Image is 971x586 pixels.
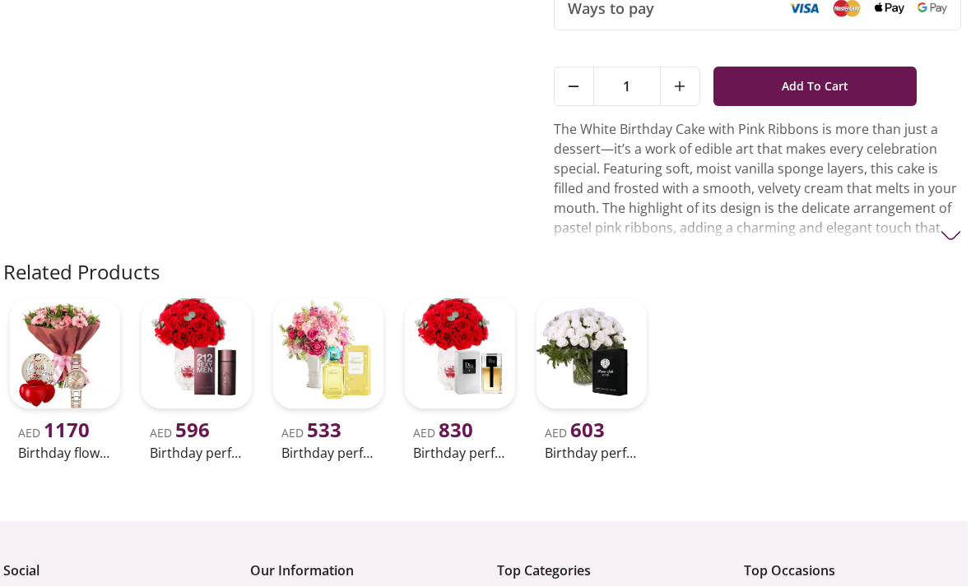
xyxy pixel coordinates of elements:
[281,425,341,441] span: AED
[175,416,210,443] span: 596
[744,561,961,580] h4: Top Occasions
[398,292,522,466] a: uae-gifts-Birthday perfume and candle gift 3AED 830Birthday perfume and candle gift 3
[3,259,160,285] h2: Related Products
[782,72,848,101] span: Add To Cart
[570,416,605,443] span: 603
[413,443,507,463] h2: Birthday perfume and candle gift 3
[3,292,127,466] a: uae-gifts-Birthday flowers and Watch gift 17AED 1170Birthday flowers and watch gift 17
[530,292,653,466] a: uae-gifts-Birthday perfume and candle gift 6AED 603Birthday perfume and candle gift 6
[545,425,605,441] span: AED
[713,67,918,106] button: Add To Cart
[44,416,90,443] span: 1170
[875,2,904,15] img: Apple Pay
[250,561,467,580] h4: Our Information
[135,292,258,466] a: uae-gifts-Birthday perfume and candle gift 1AED 596Birthday perfume and candle gift 1
[307,416,341,443] span: 533
[413,425,473,441] span: AED
[142,298,252,408] img: uae-gifts-Birthday perfume and candle gift 1
[918,2,947,14] img: Google Pay
[150,425,210,441] span: AED
[267,292,390,466] a: uae-gifts-Birthday perfume and candle gift 2AED 533Birthday perfume and candle gift 2
[273,298,383,408] img: uae-gifts-Birthday perfume and candle gift 2
[10,298,120,408] img: uae-gifts-Birthday flowers and Watch gift 17
[18,443,112,463] h2: Birthday flowers and watch gift 17
[150,443,244,463] h2: Birthday perfume and candle gift 1
[439,416,473,443] span: 830
[941,225,961,246] img: arrow
[594,67,660,105] span: 1
[18,425,90,441] span: AED
[497,561,714,580] h4: Top Categories
[281,443,375,463] h2: Birthday perfume and candle gift 2
[545,443,639,463] h2: Birthday perfume and candle gift 6
[537,298,647,408] img: uae-gifts-Birthday perfume and candle gift 6
[789,2,819,14] img: Visa
[3,561,221,580] h4: Social
[405,298,515,408] img: uae-gifts-Birthday perfume and candle gift 3
[554,119,961,257] p: The White Birthday Cake with Pink Ribbons is more than just a dessert—it’s a work of edible art t...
